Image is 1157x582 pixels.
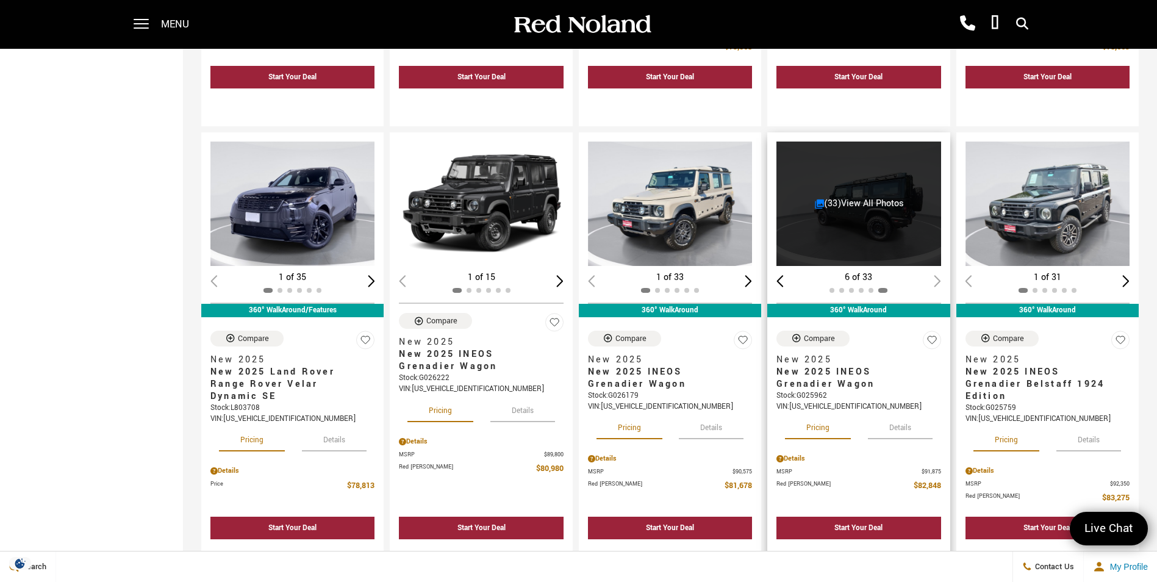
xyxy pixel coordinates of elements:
[965,480,1110,489] span: MSRP
[588,467,752,476] a: MSRP $90,575
[399,271,563,284] div: 1 of 15
[646,72,694,82] div: Start Your Deal
[965,414,1130,425] div: VIN: [US_VEHICLE_IDENTIFICATION_NUMBER]
[776,517,940,539] div: Start Your Deal
[776,275,784,287] div: Previous slide
[407,395,473,422] button: pricing tab
[490,395,555,422] button: details tab
[399,436,563,447] div: Pricing Details - New 2025 INEOS Grenadier Wagon With Navigation & 4WD
[868,412,933,439] button: details tab
[834,72,883,82] div: Start Your Deal
[965,492,1102,505] span: Red [PERSON_NAME]
[556,275,564,287] div: Next slide
[965,271,1130,284] div: 1 of 31
[399,373,563,384] div: Stock : G026222
[268,523,317,533] div: Start Your Deal
[615,333,647,344] div: Compare
[536,462,564,475] span: $80,980
[1023,523,1072,533] div: Start Your Deal
[914,480,941,492] span: $82,848
[210,542,374,565] div: undefined - New 2025 Land Rover Range Rover Velar Dynamic SE With Navigation & AWD
[776,66,940,88] div: Start Your Deal
[457,72,506,82] div: Start Your Deal
[588,517,752,539] div: Start Your Deal
[399,336,563,373] a: New 2025New 2025 INEOS Grenadier Wagon
[1023,72,1072,82] div: Start Your Deal
[210,414,374,425] div: VIN: [US_VEHICLE_IDENTIFICATION_NUMBER]
[776,480,940,492] a: Red [PERSON_NAME] $82,848
[399,462,536,475] span: Red [PERSON_NAME]
[6,557,34,570] img: Opt-Out Icon
[512,14,652,35] img: Red Noland Auto Group
[210,142,376,266] div: 1 / 2
[588,366,743,390] span: New 2025 INEOS Grenadier Wagon
[804,333,835,344] div: Compare
[965,465,1130,476] div: Pricing Details - New 2025 INEOS Grenadier Belstaff 1924 Edition With Navigation & 4WD
[776,354,940,390] a: New 2025New 2025 INEOS Grenadier Wagon
[596,412,662,439] button: pricing tab
[725,480,752,492] span: $81,678
[210,517,374,539] div: Start Your Deal
[776,366,931,390] span: New 2025 INEOS Grenadier Wagon
[1105,562,1148,572] span: My Profile
[356,331,374,354] button: Save Vehicle
[588,92,752,114] div: undefined - New 2025 Land Rover Range Rover Velar Dynamic SE With Navigation & AWD
[776,92,940,114] div: undefined - New 2025 Land Rover Discovery Dynamic SE With Navigation & AWD
[965,517,1130,539] div: Start Your Deal
[973,425,1039,451] button: pricing tab
[588,354,743,366] span: New 2025
[733,467,752,476] span: $90,575
[210,331,284,347] button: Compare Vehicle
[815,199,825,209] img: Image Count Icon
[923,331,941,354] button: Save Vehicle
[965,354,1120,366] span: New 2025
[965,366,1120,403] span: New 2025 INEOS Grenadier Belstaff 1924 Edition
[588,354,752,390] a: New 2025New 2025 INEOS Grenadier Wagon
[399,66,563,88] div: Start Your Deal
[965,142,1131,266] img: 2025 INEOS Grenadier Belstaff 1924 Edition 1
[588,331,661,347] button: Compare Vehicle
[965,92,1130,114] div: undefined - New 2025 INEOS Grenadier Quartermaster With Navigation & 4WD
[1110,480,1130,489] span: $92,350
[965,66,1130,88] div: Start Your Deal
[1122,275,1130,287] div: Next slide
[588,453,752,464] div: Pricing Details - New 2025 INEOS Grenadier Wagon With Navigation & 4WD
[1056,425,1121,451] button: details tab
[965,403,1130,414] div: Stock : G025759
[426,315,457,326] div: Compare
[776,142,942,266] div: 6 / 6
[588,142,754,266] div: 1 / 2
[965,542,1130,565] div: undefined - New 2025 INEOS Grenadier Belstaff 1924 Edition With Navigation & 4WD
[588,480,752,492] a: Red [PERSON_NAME] $81,678
[399,336,554,348] span: New 2025
[210,366,365,403] span: New 2025 Land Rover Range Rover Velar Dynamic SE
[399,313,472,329] button: Compare Vehicle
[993,333,1024,344] div: Compare
[399,450,563,459] a: MSRP $89,800
[922,467,941,476] span: $91,875
[965,492,1130,505] a: Red [PERSON_NAME] $83,275
[815,197,904,210] a: (33)View All Photos
[6,557,34,570] section: Click to Open Cookie Consent Modal
[238,333,269,344] div: Compare
[579,304,761,317] div: 360° WalkAround
[399,542,563,565] div: undefined - New 2025 INEOS Grenadier Wagon With Navigation & 4WD
[201,304,384,317] div: 360° WalkAround/Features
[268,72,317,82] div: Start Your Deal
[776,401,940,412] div: VIN: [US_VEHICLE_IDENTIFICATION_NUMBER]
[302,425,367,451] button: details tab
[347,480,374,492] span: $78,813
[1078,520,1139,537] span: Live Chat
[776,331,850,347] button: Compare Vehicle
[210,403,374,414] div: Stock : L803708
[210,92,374,114] div: undefined - New 2025 Land Rover Defender 90 S With Navigation & AWD
[588,467,733,476] span: MSRP
[745,275,753,287] div: Next slide
[210,465,374,476] div: Pricing Details - New 2025 Land Rover Range Rover Velar Dynamic SE With Navigation & AWD
[588,390,752,401] div: Stock : G026179
[776,453,940,464] div: Pricing Details - New 2025 INEOS Grenadier Wagon With Navigation & 4WD
[210,66,374,88] div: Start Your Deal
[368,275,375,287] div: Next slide
[776,542,940,565] div: undefined - New 2025 INEOS Grenadier Wagon With Navigation & 4WD
[210,271,374,284] div: 1 of 35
